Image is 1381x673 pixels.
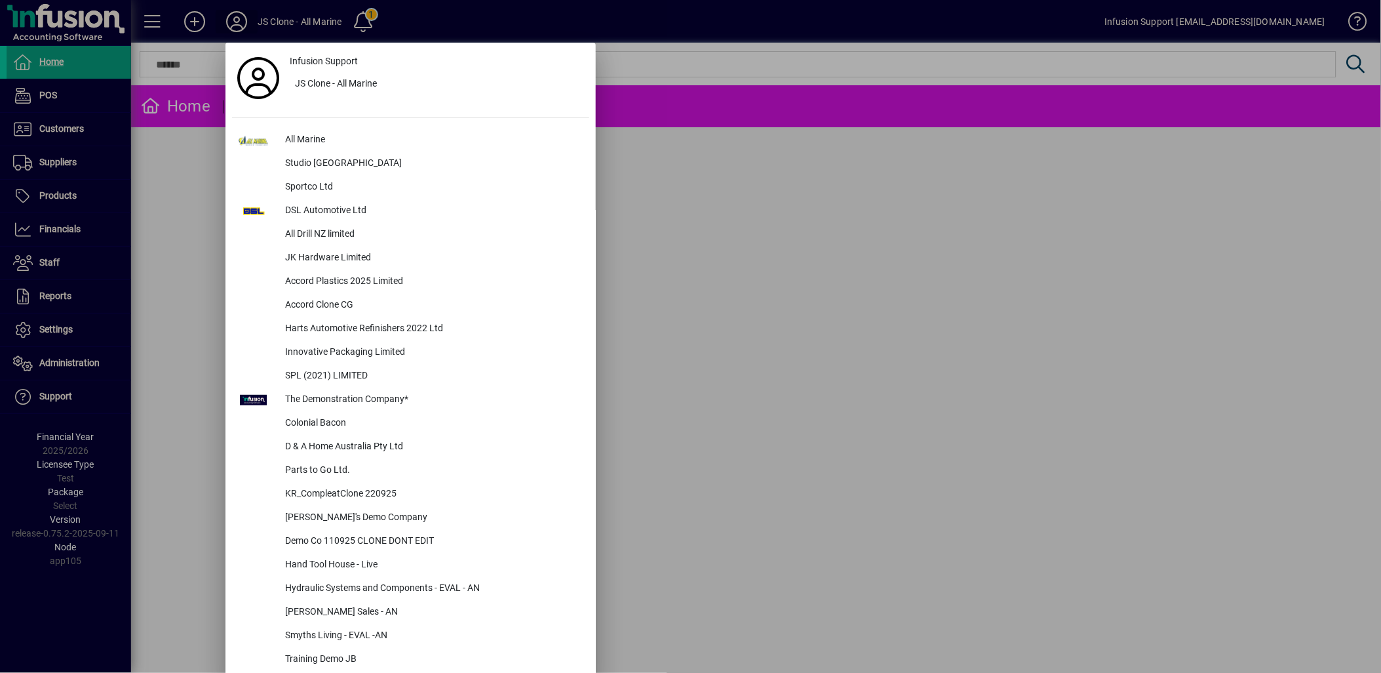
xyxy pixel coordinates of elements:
[232,436,589,459] button: D & A Home Australia Pty Ltd
[232,129,589,152] button: All Marine
[232,365,589,388] button: SPL (2021) LIMITED
[275,530,589,554] div: Demo Co 110925 CLONE DONT EDIT
[275,436,589,459] div: D & A Home Australia Pty Ltd
[232,577,589,601] button: Hydraulic Systems and Components - EVAL - AN
[275,648,589,672] div: Training Demo JB
[232,66,284,90] a: Profile
[232,152,589,176] button: Studio [GEOGRAPHIC_DATA]
[275,459,589,483] div: Parts to Go Ltd.
[275,152,589,176] div: Studio [GEOGRAPHIC_DATA]
[232,247,589,270] button: JK Hardware Limited
[232,483,589,506] button: KR_CompleatClone 220925
[275,554,589,577] div: Hand Tool House - Live
[275,247,589,270] div: JK Hardware Limited
[275,365,589,388] div: SPL (2021) LIMITED
[232,601,589,624] button: [PERSON_NAME] Sales - AN
[232,554,589,577] button: Hand Tool House - Live
[232,648,589,672] button: Training Demo JB
[275,506,589,530] div: [PERSON_NAME]'s Demo Company
[275,270,589,294] div: Accord Plastics 2025 Limited
[275,388,589,412] div: The Demonstration Company*
[232,388,589,412] button: The Demonstration Company*
[275,601,589,624] div: [PERSON_NAME] Sales - AN
[232,459,589,483] button: Parts to Go Ltd.
[275,129,589,152] div: All Marine
[232,341,589,365] button: Innovative Packaging Limited
[275,624,589,648] div: Smyths Living - EVAL -AN
[232,270,589,294] button: Accord Plastics 2025 Limited
[232,176,589,199] button: Sportco Ltd
[232,223,589,247] button: All Drill NZ limited
[284,73,589,96] button: JS Clone - All Marine
[232,624,589,648] button: Smyths Living - EVAL -AN
[232,317,589,341] button: Harts Automotive Refinishers 2022 Ltd
[232,412,589,436] button: Colonial Bacon
[284,49,589,73] a: Infusion Support
[275,483,589,506] div: KR_CompleatClone 220925
[232,294,589,317] button: Accord Clone CG
[275,317,589,341] div: Harts Automotive Refinishers 2022 Ltd
[275,341,589,365] div: Innovative Packaging Limited
[275,199,589,223] div: DSL Automotive Ltd
[275,223,589,247] div: All Drill NZ limited
[232,506,589,530] button: [PERSON_NAME]'s Demo Company
[232,530,589,554] button: Demo Co 110925 CLONE DONT EDIT
[275,577,589,601] div: Hydraulic Systems and Components - EVAL - AN
[232,199,589,223] button: DSL Automotive Ltd
[275,176,589,199] div: Sportco Ltd
[275,412,589,436] div: Colonial Bacon
[275,294,589,317] div: Accord Clone CG
[290,54,358,68] span: Infusion Support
